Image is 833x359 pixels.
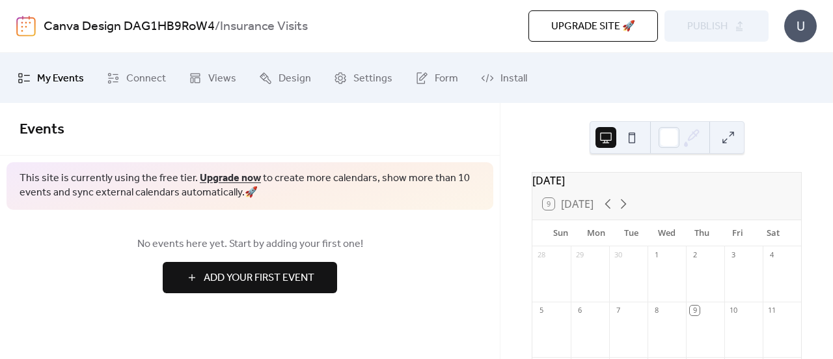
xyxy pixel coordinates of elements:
[37,68,84,89] span: My Events
[20,237,480,252] span: No events here yet. Start by adding your first one!
[249,58,321,98] a: Design
[728,250,738,260] div: 3
[20,115,64,144] span: Events
[756,220,791,246] div: Sat
[208,68,236,89] span: Views
[767,250,776,260] div: 4
[536,250,546,260] div: 28
[97,58,176,98] a: Connect
[435,68,458,89] span: Form
[405,58,468,98] a: Form
[179,58,246,98] a: Views
[528,10,658,42] button: Upgrade site 🚀
[690,306,700,315] div: 9
[613,250,623,260] div: 30
[767,306,776,315] div: 11
[279,68,311,89] span: Design
[44,14,215,39] a: Canva Design DAG1HB9RoW4
[690,250,700,260] div: 2
[685,220,720,246] div: Thu
[353,68,392,89] span: Settings
[8,58,94,98] a: My Events
[578,220,613,246] div: Mon
[543,220,578,246] div: Sun
[215,14,220,39] b: /
[20,262,480,293] a: Add Your First Event
[784,10,817,42] div: U
[500,68,527,89] span: Install
[536,306,546,315] div: 5
[163,262,337,293] button: Add Your First Event
[126,68,166,89] span: Connect
[575,306,584,315] div: 6
[220,14,308,39] b: Insurance Visits
[532,173,801,188] div: [DATE]
[613,306,623,315] div: 7
[651,250,661,260] div: 1
[551,19,635,35] span: Upgrade site 🚀
[614,220,649,246] div: Tue
[200,168,261,188] a: Upgrade now
[324,58,402,98] a: Settings
[649,220,684,246] div: Wed
[20,171,480,201] span: This site is currently using the free tier. to create more calendars, show more than 10 events an...
[720,220,755,246] div: Fri
[651,306,661,315] div: 8
[728,306,738,315] div: 10
[16,16,36,36] img: logo
[204,270,314,286] span: Add Your First Event
[575,250,584,260] div: 29
[471,58,537,98] a: Install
